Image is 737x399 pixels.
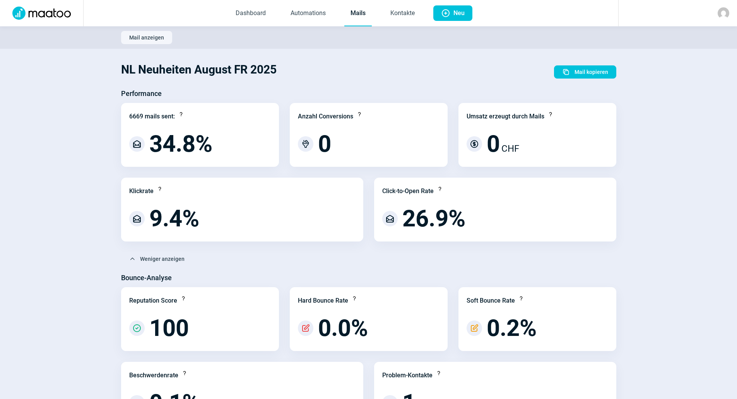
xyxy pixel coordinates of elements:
div: Reputation Score [129,296,177,305]
span: Mail kopieren [575,66,608,78]
div: Soft Bounce Rate [467,296,515,305]
span: Neu [453,5,465,21]
span: 100 [149,317,189,340]
div: Problem-Kontakte [382,371,433,380]
h3: Performance [121,87,162,100]
img: Logo [8,7,75,20]
a: Automations [284,1,332,26]
div: Klickrate [129,187,154,196]
h3: Bounce-Analyse [121,272,172,284]
span: Mail anzeigen [129,31,164,44]
span: 0 [318,132,331,156]
span: 0.2% [487,317,537,340]
span: 26.9% [402,207,465,230]
a: Dashboard [229,1,272,26]
button: Weniger anzeigen [121,252,193,265]
a: Kontakte [384,1,421,26]
span: 9.4% [149,207,199,230]
div: Beschwerdenrate [129,371,178,380]
h1: NL Neuheiten August FR 2025 [121,57,277,83]
div: Click-to-Open Rate [382,187,434,196]
div: Hard Bounce Rate [298,296,348,305]
span: 0.0% [318,317,368,340]
button: Mail kopieren [554,65,616,79]
span: Weniger anzeigen [140,253,185,265]
span: 34.8% [149,132,212,156]
span: 0 [487,132,500,156]
div: 6669 mails sent: [129,112,175,121]
button: Mail anzeigen [121,31,172,44]
span: CHF [501,142,519,156]
a: Mails [344,1,372,26]
button: Neu [433,5,472,21]
div: Anzahl Conversions [298,112,353,121]
div: Umsatz erzeugt durch Mails [467,112,544,121]
img: avatar [718,7,729,19]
